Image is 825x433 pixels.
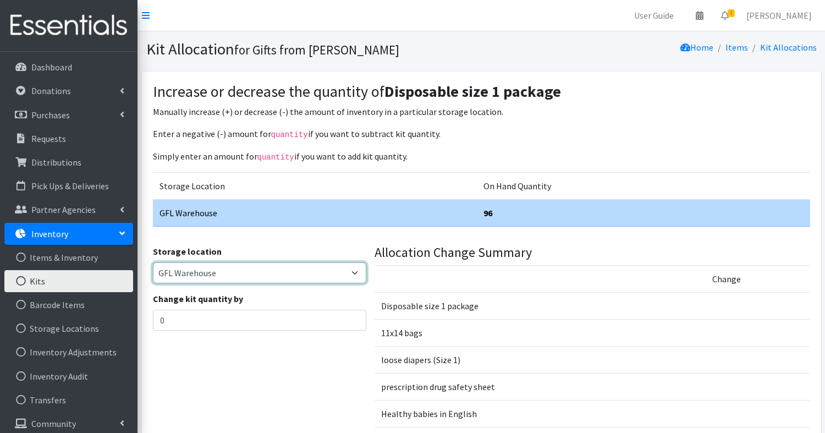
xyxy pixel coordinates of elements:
[31,109,70,120] p: Purchases
[153,105,810,118] p: Manually increase (+) or decrease (-) the amount of inventory in a particular storage location.
[4,56,133,78] a: Dashboard
[4,317,133,339] a: Storage Locations
[760,42,817,53] a: Kit Allocations
[375,346,706,373] td: loose diapers (Size 1)
[680,42,713,53] a: Home
[4,7,133,44] img: HumanEssentials
[4,365,133,387] a: Inventory Audit
[706,265,810,292] td: Change
[725,42,748,53] a: Items
[384,81,561,101] strong: Disposable size 1 package
[153,292,243,305] label: Change kit quantity by
[4,199,133,221] a: Partner Agencies
[712,4,738,26] a: 1
[31,133,66,144] p: Requests
[153,150,810,163] p: Simply enter an amount for if you want to add kit quantity.
[153,173,477,200] td: Storage Location
[483,207,492,218] strong: 96
[234,42,399,58] small: for Gifts from [PERSON_NAME]
[31,228,68,239] p: Inventory
[153,245,222,258] label: Storage location
[31,204,96,215] p: Partner Agencies
[625,4,683,26] a: User Guide
[375,245,810,261] h4: Allocation Change Summary
[271,130,308,139] code: quantity
[4,270,133,292] a: Kits
[153,127,810,141] p: Enter a negative (-) amount for if you want to subtract kit quantity.
[375,319,706,346] td: 11x14 bags
[31,157,81,168] p: Distributions
[4,341,133,363] a: Inventory Adjustments
[4,151,133,173] a: Distributions
[4,175,133,197] a: Pick Ups & Deliveries
[4,128,133,150] a: Requests
[31,62,72,73] p: Dashboard
[31,418,76,429] p: Community
[738,4,821,26] a: [PERSON_NAME]
[146,40,477,59] h1: Kit Allocation
[153,83,810,101] h3: Increase or decrease the quantity of
[728,9,735,17] span: 1
[375,373,706,400] td: prescription drug safety sheet
[375,292,706,319] td: Disposable size 1 package
[477,173,810,200] td: On Hand Quantity
[4,246,133,268] a: Items & Inventory
[4,389,133,411] a: Transfers
[153,200,477,227] td: GFL Warehouse
[31,85,71,96] p: Donations
[257,153,294,162] code: quantity
[4,80,133,102] a: Donations
[31,180,109,191] p: Pick Ups & Deliveries
[4,294,133,316] a: Barcode Items
[4,104,133,126] a: Purchases
[4,223,133,245] a: Inventory
[375,400,706,427] td: Healthy babies in English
